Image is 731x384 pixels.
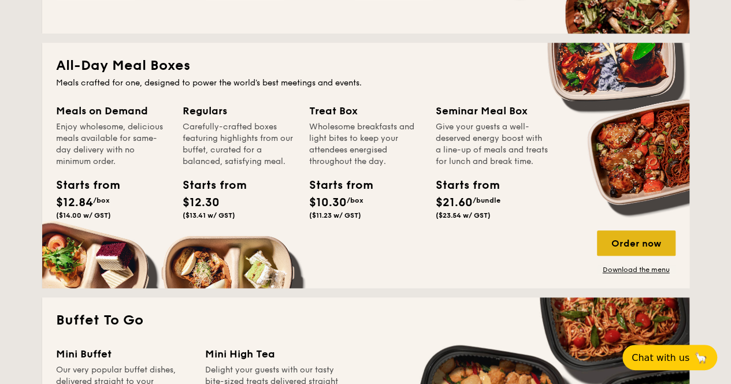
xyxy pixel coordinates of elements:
[56,177,108,194] div: Starts from
[56,57,676,75] h2: All-Day Meal Boxes
[597,265,676,274] a: Download the menu
[56,77,676,89] div: Meals crafted for one, designed to power the world's best meetings and events.
[183,103,295,119] div: Regulars
[205,346,340,362] div: Mini High Tea
[309,103,422,119] div: Treat Box
[436,121,548,167] div: Give your guests a well-deserved energy boost with a line-up of meals and treats for lunch and br...
[436,196,473,210] span: $21.60
[309,211,361,219] span: ($11.23 w/ GST)
[436,177,488,194] div: Starts from
[56,103,169,119] div: Meals on Demand
[56,196,93,210] span: $12.84
[632,352,689,363] span: Chat with us
[622,345,717,370] button: Chat with us🦙
[93,196,110,204] span: /box
[56,211,111,219] span: ($14.00 w/ GST)
[56,121,169,167] div: Enjoy wholesome, delicious meals available for same-day delivery with no minimum order.
[183,196,220,210] span: $12.30
[309,196,347,210] span: $10.30
[309,121,422,167] div: Wholesome breakfasts and light bites to keep your attendees energised throughout the day.
[436,211,491,219] span: ($23.54 w/ GST)
[56,346,191,362] div: Mini Buffet
[183,121,295,167] div: Carefully-crafted boxes featuring highlights from our buffet, curated for a balanced, satisfying ...
[347,196,363,204] span: /box
[183,177,235,194] div: Starts from
[436,103,548,119] div: Seminar Meal Box
[309,177,361,194] div: Starts from
[183,211,235,219] span: ($13.41 w/ GST)
[694,351,708,364] span: 🦙
[56,311,676,330] h2: Buffet To Go
[597,230,676,256] div: Order now
[473,196,500,204] span: /bundle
